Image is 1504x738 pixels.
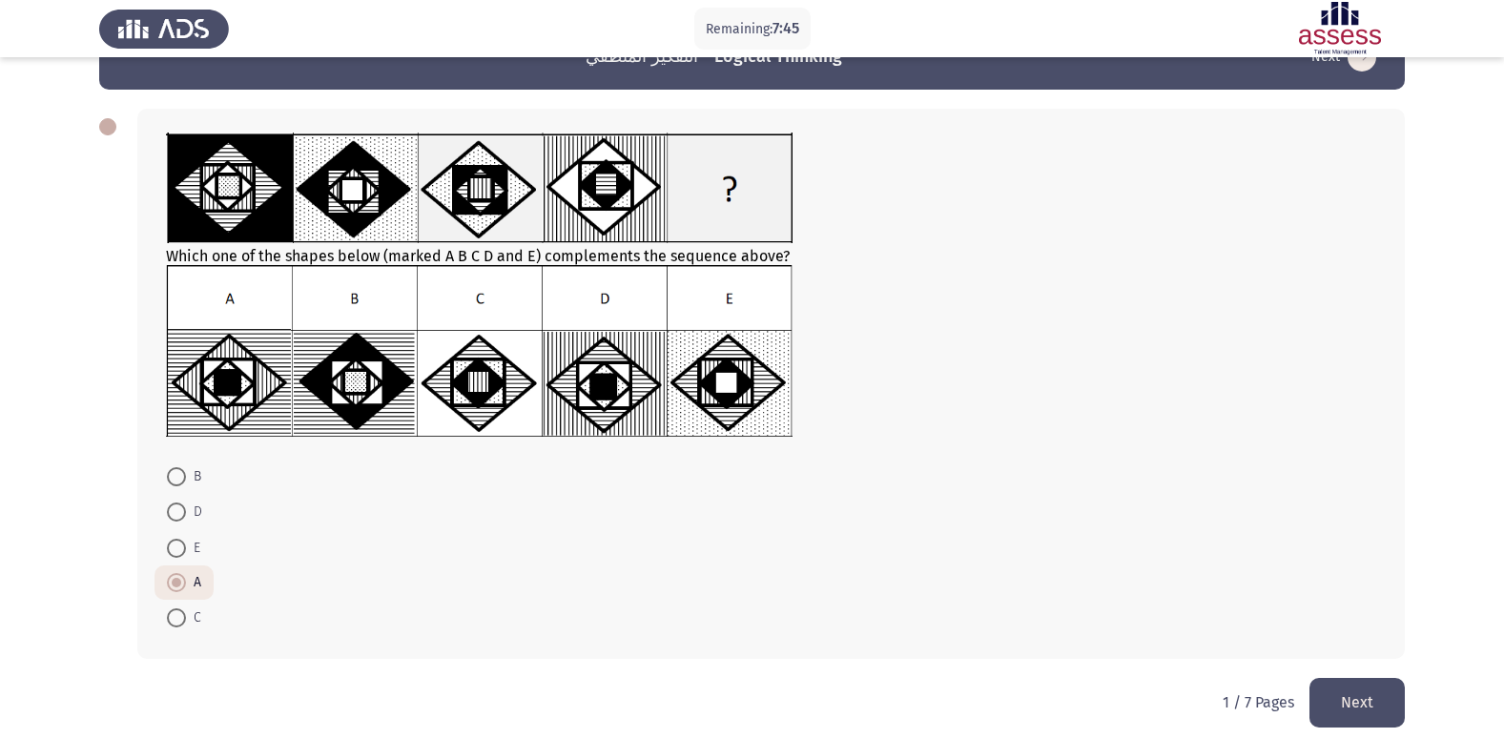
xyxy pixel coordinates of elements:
img: Assessment logo of Assessment En (Focus & 16PD) [1275,2,1405,55]
img: Assess Talent Management logo [99,2,229,55]
span: C [186,606,201,629]
button: load next page [1309,678,1405,727]
span: 7:45 [773,19,799,37]
img: UkFYYV8wOThfQi5wbmcxNjkxMzM0MjMzMDEw.png [166,265,793,437]
div: Which one of the shapes below (marked A B C D and E) complements the sequence above? [166,133,1376,441]
span: E [186,537,200,560]
p: 1 / 7 Pages [1223,693,1294,711]
span: D [186,501,202,523]
span: A [186,571,201,594]
img: UkFYYV8wOThfQS5wbmcxNjkxMzM0MjA5NjIw.png [166,133,793,243]
span: B [186,465,201,488]
p: Remaining: [706,17,799,41]
button: load next page [1306,42,1382,72]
